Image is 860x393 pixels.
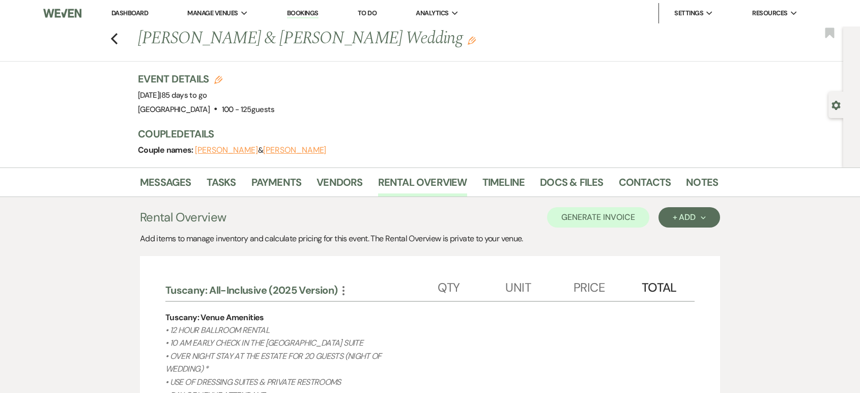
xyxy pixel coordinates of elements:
div: Tuscany: All-Inclusive (2025 Version) [165,284,438,297]
a: Contacts [619,174,671,196]
a: Vendors [317,174,362,196]
button: Generate Invoice [547,207,649,228]
span: | [159,90,207,100]
div: + Add [673,213,706,221]
span: & [195,145,326,155]
h3: Rental Overview [140,208,226,227]
h1: [PERSON_NAME] & [PERSON_NAME] Wedding [138,26,594,51]
div: Total [642,270,682,301]
button: Edit [468,36,476,45]
a: Messages [140,174,191,196]
span: 85 days to go [161,90,207,100]
a: Dashboard [111,9,148,17]
span: [GEOGRAPHIC_DATA] [138,104,210,115]
a: Notes [686,174,718,196]
a: Timeline [482,174,525,196]
div: Add items to manage inventory and calculate pricing for this event. The Rental Overview is privat... [140,233,720,245]
div: Qty [438,270,506,301]
button: [PERSON_NAME] [263,146,326,154]
a: Bookings [287,9,319,18]
span: Couple names: [138,145,195,155]
span: 100 - 125 guests [222,104,274,115]
img: Weven Logo [43,3,82,24]
span: Manage Venues [187,8,238,18]
span: Analytics [416,8,448,18]
a: Rental Overview [378,174,467,196]
button: + Add [658,207,720,228]
a: Payments [251,174,302,196]
span: Resources [752,8,787,18]
button: [PERSON_NAME] [195,146,258,154]
div: Tuscany: Venue Amenities [165,312,264,324]
span: [DATE] [138,90,207,100]
a: To Do [358,9,377,17]
h3: Event Details [138,72,274,86]
div: Price [574,270,642,301]
button: Open lead details [832,100,841,109]
a: Docs & Files [540,174,603,196]
h3: Couple Details [138,127,708,141]
div: Unit [505,270,574,301]
span: Settings [674,8,703,18]
a: Tasks [207,174,236,196]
